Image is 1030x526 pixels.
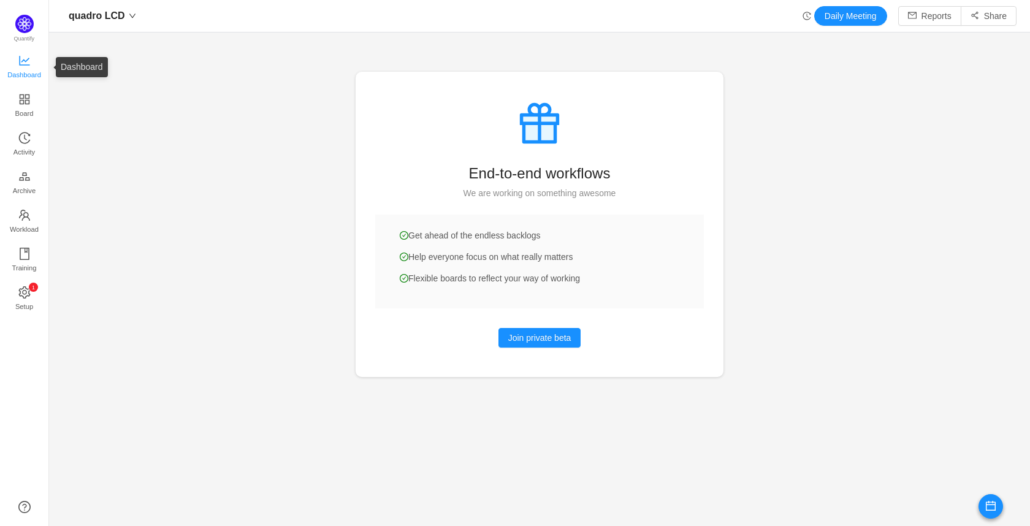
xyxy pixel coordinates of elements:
p: 1 [31,283,34,292]
a: Board [18,94,31,118]
span: quadro LCD [69,6,125,26]
i: icon: history [18,132,31,144]
a: Training [18,248,31,273]
button: icon: mailReports [898,6,961,26]
a: Workload [18,210,31,234]
a: Archive [18,171,31,196]
i: icon: appstore [18,93,31,105]
span: Quantify [14,36,35,42]
sup: 1 [29,283,38,292]
button: icon: share-altShare [961,6,1017,26]
button: Join private beta [498,328,581,348]
span: Dashboard [7,63,41,87]
span: Archive [13,178,36,203]
span: Board [15,101,34,126]
a: icon: settingSetup [18,287,31,311]
button: icon: calendar [979,494,1003,519]
i: icon: down [129,12,136,20]
span: Workload [10,217,39,242]
button: Daily Meeting [814,6,887,26]
span: Activity [13,140,35,164]
a: icon: question-circle [18,501,31,513]
a: Activity [18,132,31,157]
i: icon: team [18,209,31,221]
i: icon: setting [18,286,31,299]
i: icon: gold [18,170,31,183]
i: icon: history [803,12,811,20]
span: Setup [15,294,33,319]
i: icon: line-chart [18,55,31,67]
i: icon: book [18,248,31,260]
img: Quantify [15,15,34,33]
a: Dashboard [18,55,31,80]
span: Training [12,256,36,280]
